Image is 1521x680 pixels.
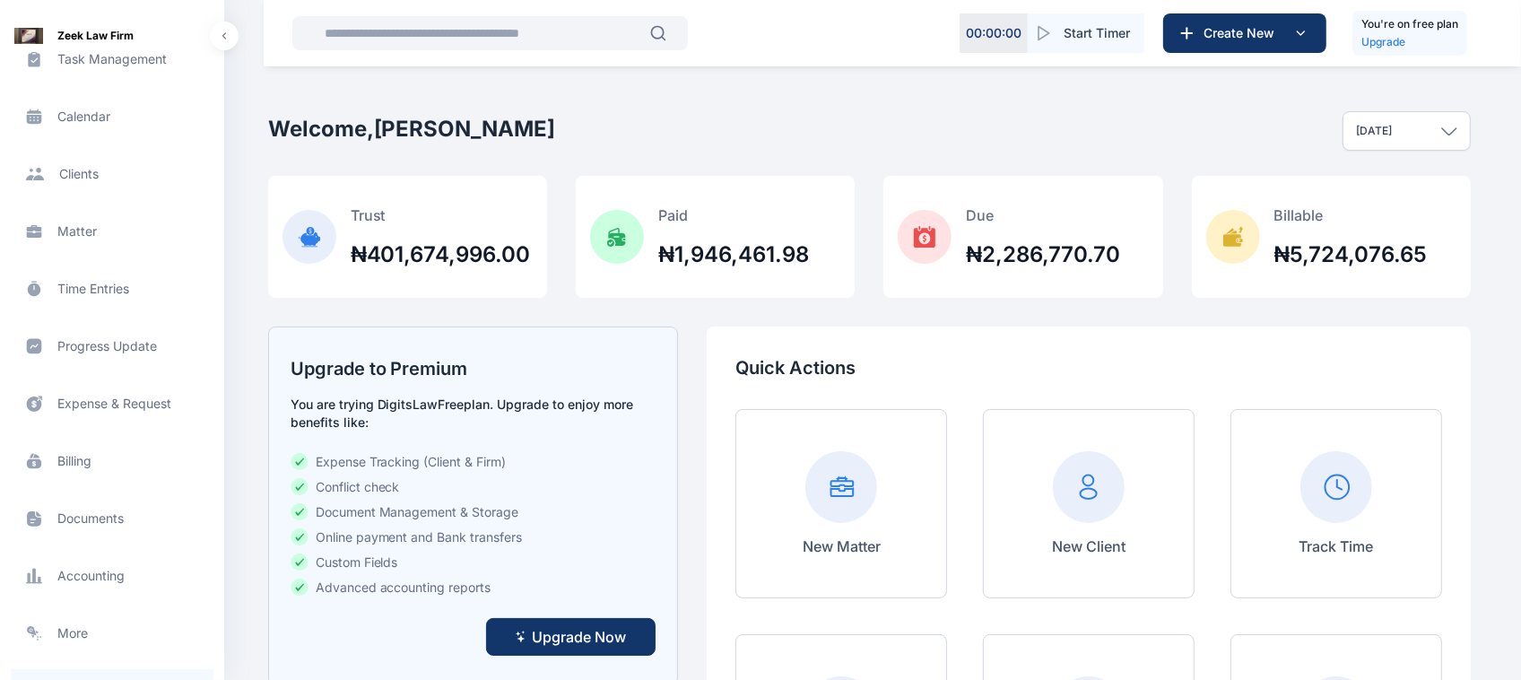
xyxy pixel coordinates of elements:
[316,478,400,496] span: Conflict check
[532,626,626,648] span: Upgrade Now
[316,528,523,546] span: Online payment and Bank transfers
[268,115,556,144] h2: Welcome, [PERSON_NAME]
[291,356,656,381] h2: Upgrade to Premium
[316,503,519,521] span: Document Management & Storage
[1052,536,1126,557] p: New Client
[57,27,134,45] span: Zeek Law Firm
[658,205,809,226] p: Paid
[966,24,1021,42] p: 00 : 00 : 00
[486,618,656,656] button: Upgrade Now
[803,536,881,557] p: New Matter
[351,205,531,226] p: Trust
[11,38,213,81] a: task management
[1356,124,1392,138] p: [DATE]
[1274,240,1428,269] h2: ₦5,724,076.65
[11,497,213,540] a: documents
[316,554,398,571] span: Custom Fields
[11,153,213,196] a: clients
[316,453,507,471] span: Expense Tracking (Client & Firm)
[11,554,213,597] a: accounting
[1299,536,1374,557] p: Track Time
[11,325,213,368] a: progress update
[1196,24,1290,42] span: Create New
[966,240,1120,269] h2: ₦2,286,770.70
[1028,13,1144,53] button: Start Timer
[1361,33,1458,51] a: Upgrade
[11,382,213,425] a: expense & request
[1163,13,1326,53] button: Create New
[1274,205,1428,226] p: Billable
[11,612,213,655] a: more
[658,240,809,269] h2: ₦1,946,461.98
[966,205,1120,226] p: Due
[11,95,213,138] a: calendar
[351,240,531,269] h2: ₦401,674,996.00
[1064,24,1130,42] span: Start Timer
[291,396,656,432] p: You are trying DigitsLaw Free plan. Upgrade to enjoy more benefits like:
[316,579,491,597] span: Advanced accounting reports
[11,210,213,253] a: matter
[735,355,1442,380] p: Quick Actions
[1361,15,1458,33] h5: You're on free plan
[11,267,213,310] a: time entries
[11,440,213,483] a: billing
